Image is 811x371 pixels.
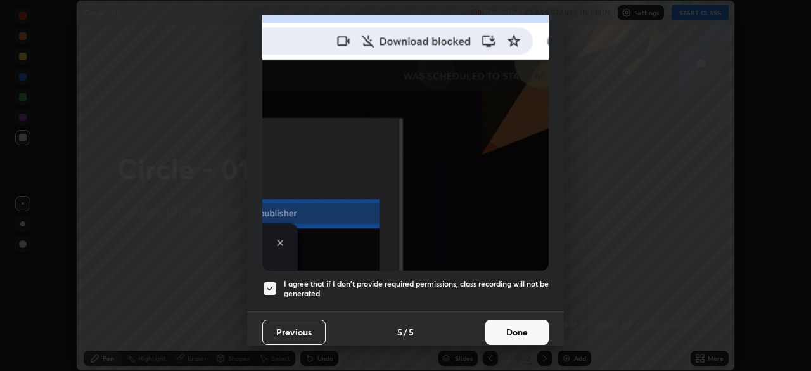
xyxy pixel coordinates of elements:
[409,325,414,339] h4: 5
[485,320,549,345] button: Done
[397,325,402,339] h4: 5
[284,279,549,299] h5: I agree that if I don't provide required permissions, class recording will not be generated
[404,325,407,339] h4: /
[262,320,326,345] button: Previous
